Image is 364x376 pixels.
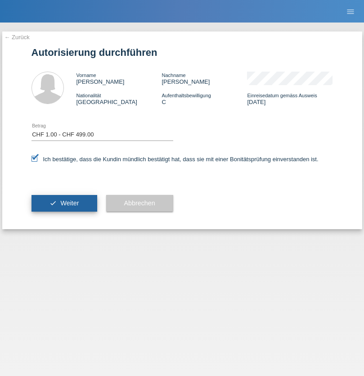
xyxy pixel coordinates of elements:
[247,93,317,98] span: Einreisedatum gemäss Ausweis
[76,93,101,98] span: Nationalität
[31,156,319,163] label: Ich bestätige, dass die Kundin mündlich bestätigt hat, dass sie mit einer Bonitätsprüfung einvers...
[31,47,333,58] h1: Autorisierung durchführen
[342,9,360,14] a: menu
[76,92,162,105] div: [GEOGRAPHIC_DATA]
[162,72,247,85] div: [PERSON_NAME]
[49,199,57,207] i: check
[124,199,155,207] span: Abbrechen
[346,7,355,16] i: menu
[162,92,247,105] div: C
[31,195,97,212] button: check Weiter
[76,72,96,78] span: Vorname
[76,72,162,85] div: [PERSON_NAME]
[4,34,30,41] a: ← Zurück
[60,199,79,207] span: Weiter
[162,93,211,98] span: Aufenthaltsbewilligung
[106,195,173,212] button: Abbrechen
[247,92,333,105] div: [DATE]
[162,72,185,78] span: Nachname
